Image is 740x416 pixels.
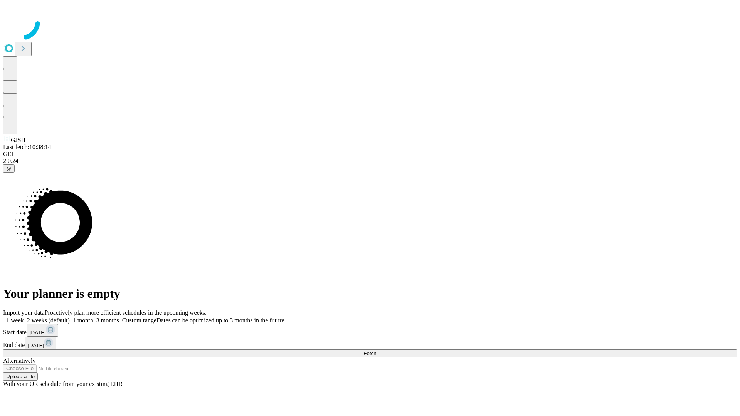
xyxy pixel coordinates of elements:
[3,381,123,387] span: With your OR schedule from your existing EHR
[3,151,737,158] div: GEI
[3,337,737,349] div: End date
[28,342,44,348] span: [DATE]
[3,144,51,150] span: Last fetch: 10:38:14
[45,309,207,316] span: Proactively plan more efficient schedules in the upcoming weeks.
[27,317,70,324] span: 2 weeks (default)
[3,309,45,316] span: Import your data
[96,317,119,324] span: 3 months
[27,324,58,337] button: [DATE]
[6,317,24,324] span: 1 week
[3,324,737,337] div: Start date
[122,317,156,324] span: Custom range
[73,317,93,324] span: 1 month
[363,351,376,356] span: Fetch
[3,357,35,364] span: Alternatively
[25,337,56,349] button: [DATE]
[3,372,38,381] button: Upload a file
[30,330,46,335] span: [DATE]
[6,166,12,171] span: @
[11,137,25,143] span: GJSH
[3,349,737,357] button: Fetch
[156,317,286,324] span: Dates can be optimized up to 3 months in the future.
[3,287,737,301] h1: Your planner is empty
[3,164,15,173] button: @
[3,158,737,164] div: 2.0.241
